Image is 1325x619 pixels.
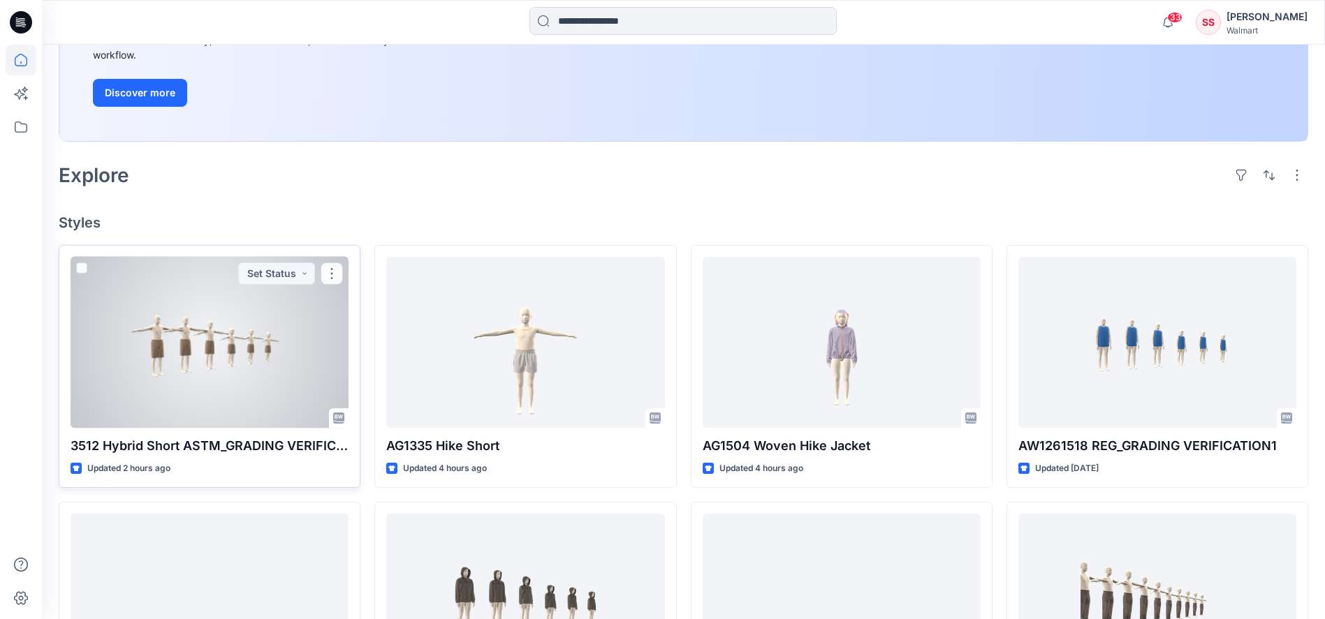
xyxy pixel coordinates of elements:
p: AG1335 Hike Short [386,436,664,456]
span: 33 [1167,12,1183,23]
p: AW1261518 REG_GRADING VERIFICATION1 [1018,436,1296,456]
div: [PERSON_NAME] [1227,8,1308,25]
a: 3512 Hybrid Short ASTM_GRADING VERIFICATION [71,257,349,428]
h2: Explore [59,164,129,186]
div: Walmart [1227,25,1308,36]
a: AW1261518 REG_GRADING VERIFICATION1 [1018,257,1296,428]
h4: Styles [59,214,1308,231]
p: Updated [DATE] [1035,461,1099,476]
a: Discover more [93,79,407,107]
a: AG1335 Hike Short [386,257,664,428]
p: Updated 2 hours ago [87,461,170,476]
p: Updated 4 hours ago [719,461,803,476]
p: Updated 4 hours ago [403,461,487,476]
button: Discover more [93,79,187,107]
a: AG1504 Woven Hike Jacket [703,257,981,428]
p: 3512 Hybrid Short ASTM_GRADING VERIFICATION [71,436,349,456]
div: SS [1196,10,1221,35]
p: AG1504 Woven Hike Jacket [703,436,981,456]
